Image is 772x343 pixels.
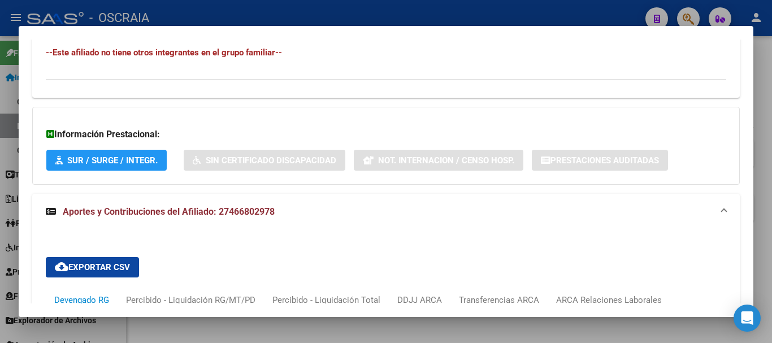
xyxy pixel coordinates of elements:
[378,155,514,166] span: Not. Internacion / Censo Hosp.
[550,155,659,166] span: Prestaciones Auditadas
[54,294,109,306] div: Devengado RG
[46,257,139,277] button: Exportar CSV
[184,150,345,171] button: Sin Certificado Discapacidad
[55,262,130,272] span: Exportar CSV
[459,294,539,306] div: Transferencias ARCA
[734,305,761,332] div: Open Intercom Messenger
[206,155,336,166] span: Sin Certificado Discapacidad
[63,206,275,217] span: Aportes y Contribuciones del Afiliado: 27466802978
[126,294,255,306] div: Percibido - Liquidación RG/MT/PD
[397,294,442,306] div: DDJJ ARCA
[32,194,740,230] mat-expansion-panel-header: Aportes y Contribuciones del Afiliado: 27466802978
[354,150,523,171] button: Not. Internacion / Censo Hosp.
[67,155,158,166] span: SUR / SURGE / INTEGR.
[272,294,380,306] div: Percibido - Liquidación Total
[532,150,668,171] button: Prestaciones Auditadas
[46,128,726,141] h3: Información Prestacional:
[55,260,68,273] mat-icon: cloud_download
[46,150,167,171] button: SUR / SURGE / INTEGR.
[556,294,662,306] div: ARCA Relaciones Laborales
[46,46,726,59] h4: --Este afiliado no tiene otros integrantes en el grupo familiar--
